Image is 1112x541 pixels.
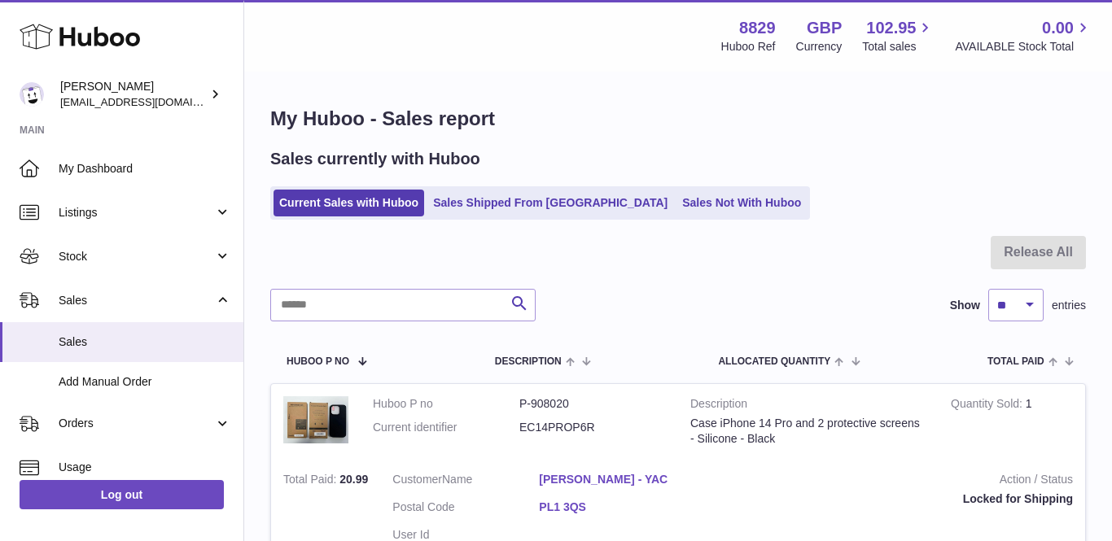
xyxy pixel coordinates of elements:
[274,190,424,216] a: Current Sales with Huboo
[676,190,807,216] a: Sales Not With Huboo
[283,396,348,443] img: 88291703779368.png
[283,473,339,490] strong: Total Paid
[807,17,842,39] strong: GBP
[59,249,214,264] span: Stock
[796,39,843,55] div: Currency
[20,480,224,509] a: Log out
[739,17,776,39] strong: 8829
[862,39,935,55] span: Total sales
[718,356,830,367] span: ALLOCATED Quantity
[866,17,916,39] span: 102.95
[987,356,1044,367] span: Total paid
[710,491,1073,507] div: Locked for Shipping
[1042,17,1074,39] span: 0.00
[59,293,214,308] span: Sales
[690,416,926,447] div: Case iPhone 14 Pro and 2 protective screens - Silicone - Black
[59,416,214,431] span: Orders
[539,500,685,515] a: PL1 3QS
[339,473,368,486] span: 20.99
[392,473,442,486] span: Customer
[721,39,776,55] div: Huboo Ref
[59,161,231,177] span: My Dashboard
[59,460,231,475] span: Usage
[519,396,666,412] dd: P-908020
[60,95,239,108] span: [EMAIL_ADDRESS][DOMAIN_NAME]
[950,298,980,313] label: Show
[495,356,562,367] span: Description
[20,82,44,107] img: commandes@kpmatech.com
[59,374,231,390] span: Add Manual Order
[519,420,666,435] dd: EC14PROP6R
[287,356,349,367] span: Huboo P no
[955,39,1092,55] span: AVAILABLE Stock Total
[710,472,1073,491] strong: Action / Status
[392,500,539,519] dt: Postal Code
[59,334,231,350] span: Sales
[427,190,673,216] a: Sales Shipped From [GEOGRAPHIC_DATA]
[862,17,935,55] a: 102.95 Total sales
[392,472,539,491] dt: Name
[270,148,480,170] h2: Sales currently with Huboo
[59,205,214,220] span: Listings
[60,79,207,110] div: [PERSON_NAME]
[373,420,519,435] dt: Current identifier
[951,397,1026,414] strong: Quantity Sold
[690,396,926,416] strong: Description
[939,384,1085,460] td: 1
[270,106,1086,132] h1: My Huboo - Sales report
[373,396,519,412] dt: Huboo P no
[955,17,1092,55] a: 0.00 AVAILABLE Stock Total
[1052,298,1086,313] span: entries
[539,472,685,487] a: [PERSON_NAME] - YAC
